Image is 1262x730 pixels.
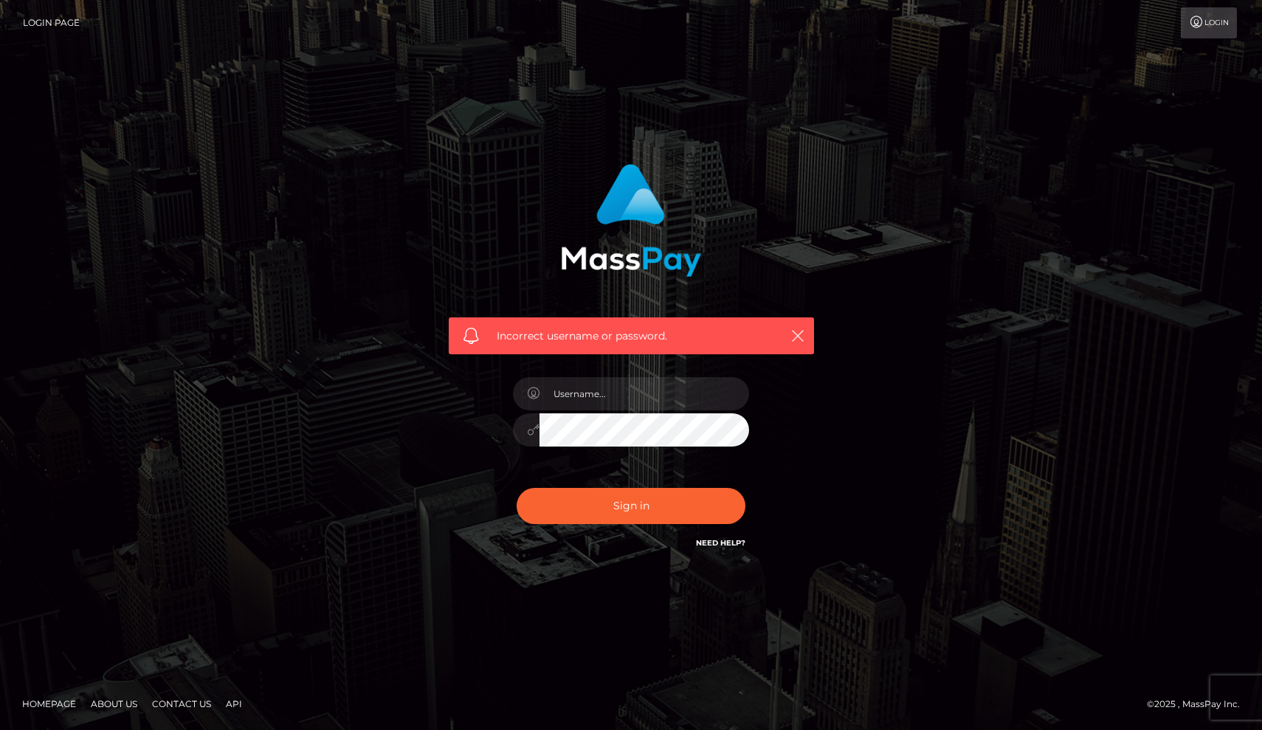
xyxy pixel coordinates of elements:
[539,377,749,410] input: Username...
[85,692,143,715] a: About Us
[1181,7,1237,38] a: Login
[1147,696,1251,712] div: © 2025 , MassPay Inc.
[23,7,80,38] a: Login Page
[220,692,248,715] a: API
[146,692,217,715] a: Contact Us
[16,692,82,715] a: Homepage
[561,164,701,277] img: MassPay Login
[497,328,766,344] span: Incorrect username or password.
[517,488,745,524] button: Sign in
[696,538,745,548] a: Need Help?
